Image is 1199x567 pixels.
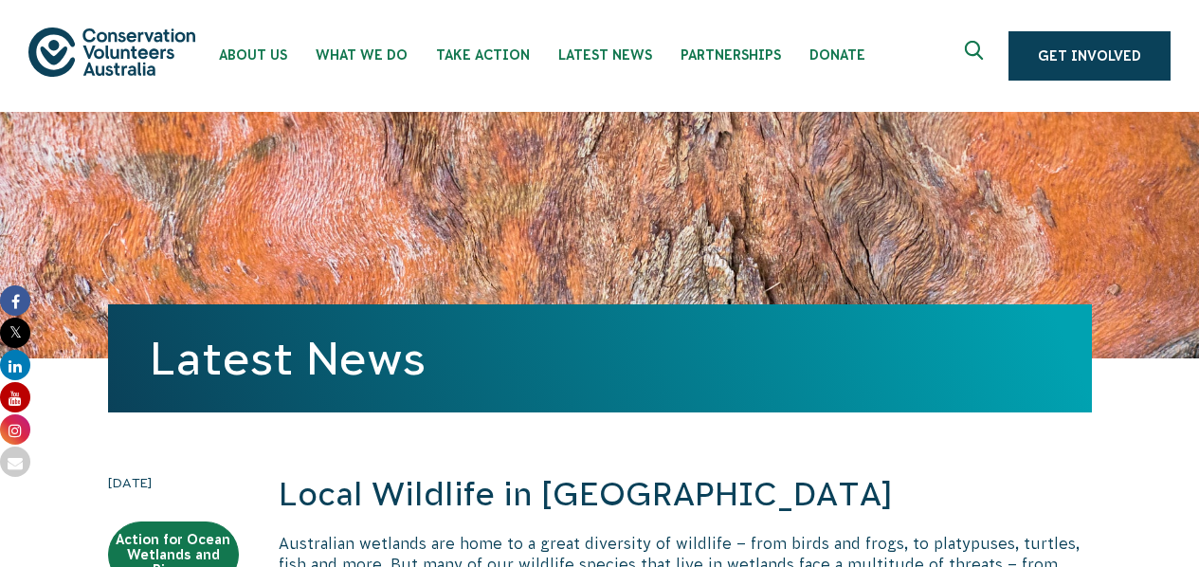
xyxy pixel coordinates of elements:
[965,41,989,71] span: Expand search box
[558,47,652,63] span: Latest News
[1008,31,1171,81] a: Get Involved
[954,33,999,79] button: Expand search box Close search box
[28,27,195,76] img: logo.svg
[219,47,287,63] span: About Us
[316,47,408,63] span: What We Do
[108,472,239,493] time: [DATE]
[279,472,1092,518] h2: Local Wildlife in [GEOGRAPHIC_DATA]
[436,47,530,63] span: Take Action
[681,47,781,63] span: Partnerships
[809,47,865,63] span: Donate
[150,333,426,384] a: Latest News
